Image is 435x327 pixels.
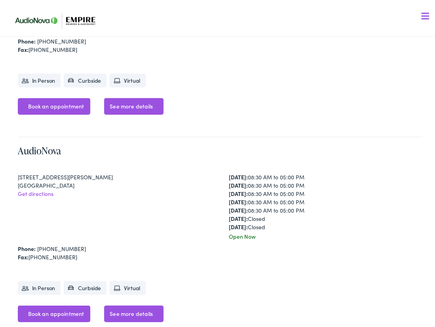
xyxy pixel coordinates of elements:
[104,303,163,320] a: See more details
[18,43,28,51] strong: Fax:
[18,242,36,250] strong: Phone:
[18,303,91,320] a: Book an appointment
[110,71,146,85] li: Virtual
[18,142,61,155] a: AudioNova
[18,171,213,179] div: [STREET_ADDRESS][PERSON_NAME]
[64,71,106,85] li: Curbside
[18,279,61,293] li: In Person
[37,35,86,43] a: [PHONE_NUMBER]
[229,212,248,220] strong: [DATE]:
[229,171,248,179] strong: [DATE]:
[229,204,248,212] strong: [DATE]:
[15,32,432,48] a: What We Offer
[229,171,424,229] div: 08:30 AM to 05:00 PM 08:30 AM to 05:00 PM 08:30 AM to 05:00 PM 08:30 AM to 05:00 PM 08:30 AM to 0...
[64,279,106,293] li: Curbside
[18,35,36,43] strong: Phone:
[229,187,248,195] strong: [DATE]:
[104,96,163,112] a: See more details
[37,242,86,250] a: [PHONE_NUMBER]
[18,251,28,259] strong: Fax:
[18,43,424,51] div: [PHONE_NUMBER]
[18,187,53,195] a: Get directions
[229,230,424,238] div: Open Now
[229,179,248,187] strong: [DATE]:
[18,71,61,85] li: In Person
[18,179,213,187] div: [GEOGRAPHIC_DATA]
[229,221,248,228] strong: [DATE]:
[18,251,424,259] div: [PHONE_NUMBER]
[110,279,146,293] li: Virtual
[229,196,248,203] strong: [DATE]:
[18,96,91,112] a: Book an appointment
